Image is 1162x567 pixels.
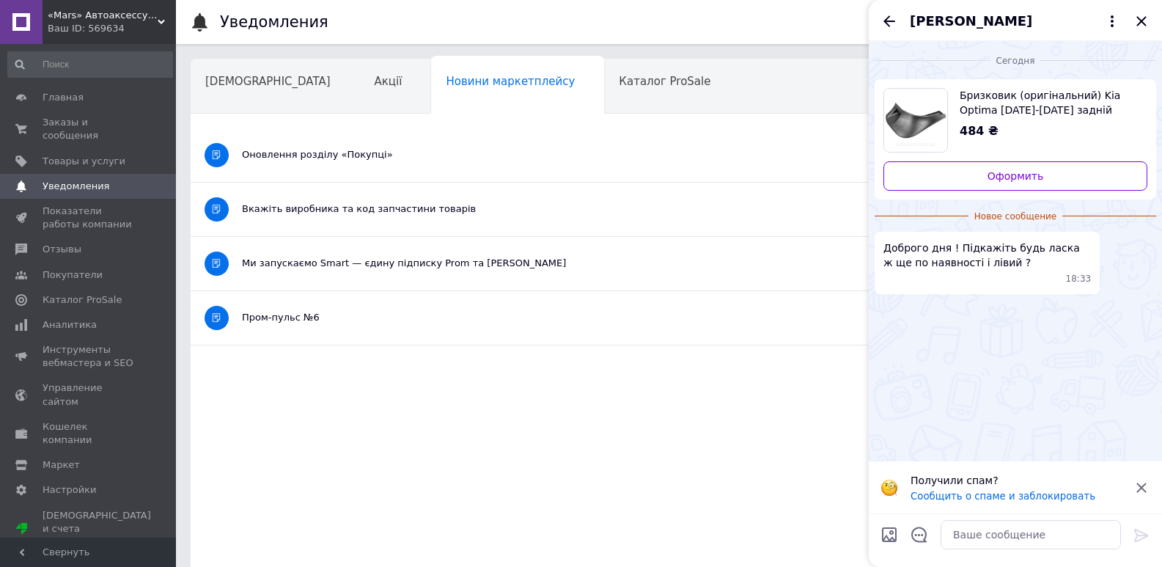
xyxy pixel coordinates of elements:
[910,12,1032,31] span: [PERSON_NAME]
[43,293,122,307] span: Каталог ProSale
[960,124,999,138] span: 484 ₴
[619,75,710,88] span: Каталог ProSale
[43,458,80,472] span: Маркет
[43,381,136,408] span: Управление сайтом
[910,12,1121,31] button: [PERSON_NAME]
[242,148,986,161] div: Оновлення розділу «Покупці»
[875,53,1156,67] div: 12.10.2025
[990,55,1041,67] span: Сегодня
[968,211,1062,223] span: Новое сообщение
[43,116,136,142] span: Заказы и сообщения
[1133,12,1150,30] button: Закрыть
[220,13,328,31] h1: Уведомления
[242,202,986,216] div: Вкажіть виробника та код запчастини товарів
[446,75,575,88] span: Новини маркетплейсу
[883,241,1091,270] span: Доброго дня ! Підкажіть будь ласка ж ще по наявності і лівий ?
[43,155,125,168] span: Товары и услуги
[43,420,136,447] span: Кошелек компании
[911,473,1124,488] p: Получили спам?
[911,491,1095,502] button: Сообщить о спаме и заблокировать
[43,318,97,332] span: Аналитика
[242,257,986,270] div: Ми запускаємо Smart — єдину підписку Prom та [PERSON_NAME]
[43,268,103,282] span: Покупатели
[205,75,331,88] span: [DEMOGRAPHIC_DATA]
[43,509,151,549] span: [DEMOGRAPHIC_DATA] и счета
[1066,273,1092,285] span: 18:33 12.10.2025
[48,22,176,35] div: Ваш ID: 569634
[43,205,136,231] span: Показатели работы компании
[884,89,947,152] img: 6316687163_w640_h640_bryzgovik-originalnyj-kia.jpg
[43,483,96,497] span: Настройки
[883,161,1147,191] a: Оформить
[242,311,986,324] div: Пром-пульс №6
[880,12,898,30] button: Назад
[43,535,151,549] div: Prom топ
[880,479,898,497] img: :face_with_monocle:
[43,180,109,193] span: Уведомления
[910,525,929,544] button: Открыть шаблоны ответов
[375,75,402,88] span: Акції
[43,91,84,104] span: Главная
[48,9,158,22] span: «Mars» Автоаксессуары и запчасти
[960,88,1136,117] span: Бризковик (оригінальний) Kia Optima [DATE]-[DATE] задній правий (кіа оптима) 86842-2T000
[43,343,136,370] span: Инструменты вебмастера и SEO
[43,243,81,256] span: Отзывы
[883,88,1147,153] a: Посмотреть товар
[7,51,173,78] input: Поиск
